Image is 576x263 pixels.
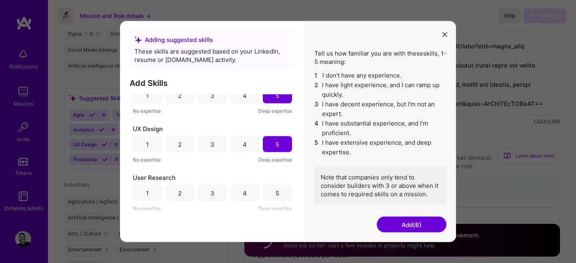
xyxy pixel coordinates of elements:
[258,204,292,213] span: Deep expertise
[133,204,161,213] span: No expertise
[377,217,446,233] button: Add(6)
[314,49,446,205] div: Tell us how familiar you are with these skills , 1-5 meaning:
[314,138,319,157] span: 5
[133,107,161,115] span: No expertise
[314,100,446,119] li: I have decent experience, but I'm not an expert.
[146,189,149,197] div: 1
[178,189,182,197] div: 2
[258,107,292,115] span: Deep expertise
[133,155,161,164] span: No expertise
[314,71,319,80] span: 1
[178,91,182,100] div: 2
[276,140,279,148] div: 5
[120,21,456,242] div: modal
[314,119,446,138] li: I have substantial experience, and I’m proficient.
[442,32,447,37] i: icon Close
[314,80,446,100] li: I have light experience, and I can ramp up quickly.
[243,189,247,197] div: 4
[276,189,279,197] div: 5
[146,91,149,100] div: 1
[134,36,142,43] i: icon SuggestedTeams
[146,140,149,148] div: 1
[314,80,319,100] span: 2
[130,78,295,88] h3: Add Skills
[133,125,163,133] span: UX Design
[314,100,319,119] span: 3
[134,47,290,64] div: These skills are suggested based on your LinkedIn, resume or [DOMAIN_NAME] activity.
[258,155,292,164] span: Deep expertise
[134,36,290,44] div: Adding suggested skills
[210,91,214,100] div: 3
[314,167,446,205] div: Note that companies only tend to consider builders with 3 or above when it comes to required skil...
[133,173,176,182] span: User Research
[178,140,182,148] div: 2
[210,189,214,197] div: 3
[243,91,247,100] div: 4
[314,71,446,80] li: I don't have any experience.
[314,138,446,157] li: I have extensive experience, and deep expertise.
[314,119,319,138] span: 4
[243,140,247,148] div: 4
[276,91,279,100] div: 5
[210,140,214,148] div: 3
